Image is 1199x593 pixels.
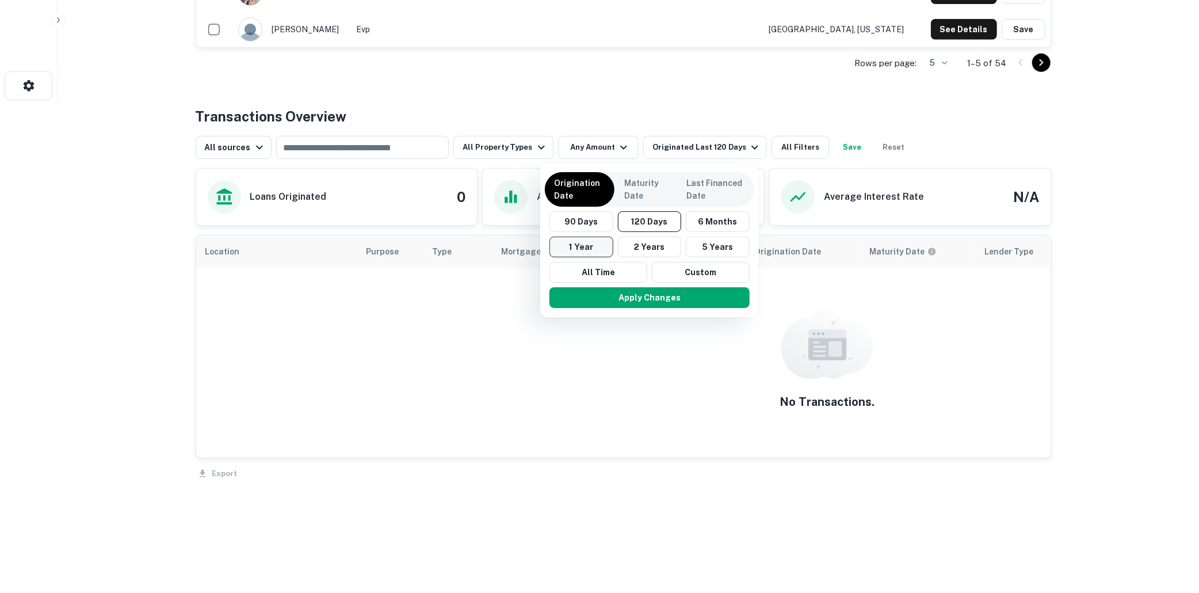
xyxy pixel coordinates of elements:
[549,237,613,257] button: 1 Year
[686,177,745,202] p: Last Financed Date
[686,237,750,257] button: 5 Years
[686,211,750,232] button: 6 Months
[549,262,647,283] button: All Time
[625,177,667,202] p: Maturity Date
[1141,501,1199,556] iframe: Chat Widget
[554,177,605,202] p: Origination Date
[618,211,682,232] button: 120 Days
[549,287,750,308] button: Apply Changes
[652,262,750,283] button: Custom
[618,237,682,257] button: 2 Years
[549,211,613,232] button: 90 Days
